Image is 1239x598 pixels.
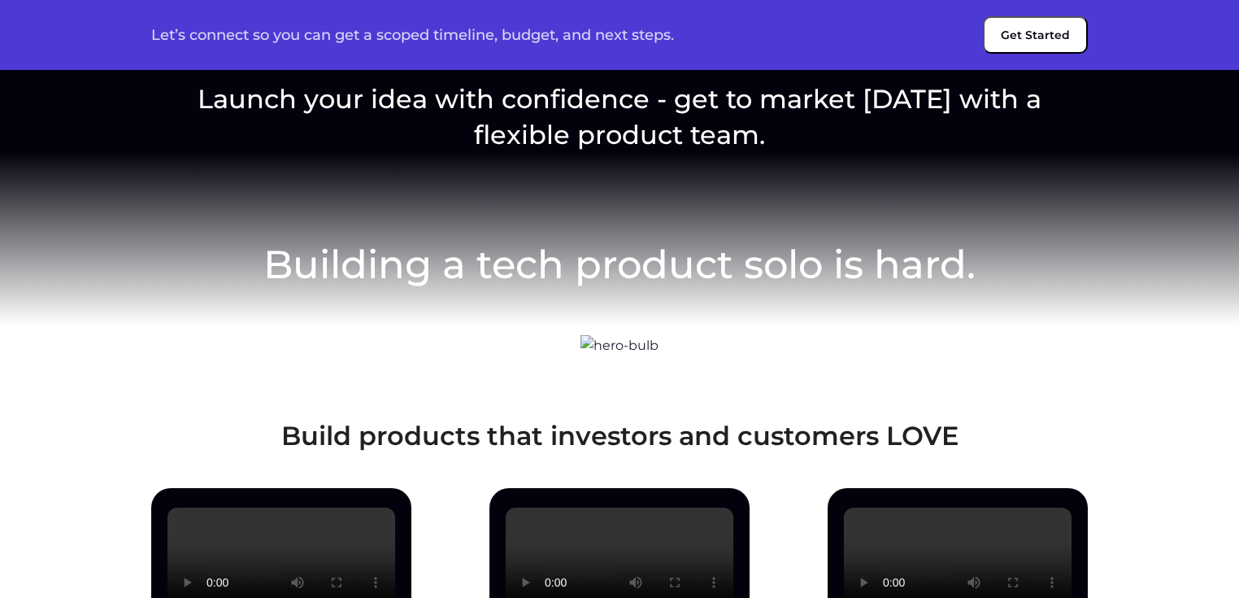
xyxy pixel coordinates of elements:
[580,335,659,356] img: hero-bulb
[263,242,976,289] h2: Building a tech product solo is hard.
[1089,518,1239,598] iframe: portal-trigger
[983,16,1088,54] button: Get Started
[151,421,1088,452] h3: Build products that investors and customers LOVE
[151,27,674,43] p: Let’s connect so you can get a scoped timeline, budget, and next steps.
[151,81,1088,155] h3: Launch your idea with confidence - get to market [DATE] with a flexible product team.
